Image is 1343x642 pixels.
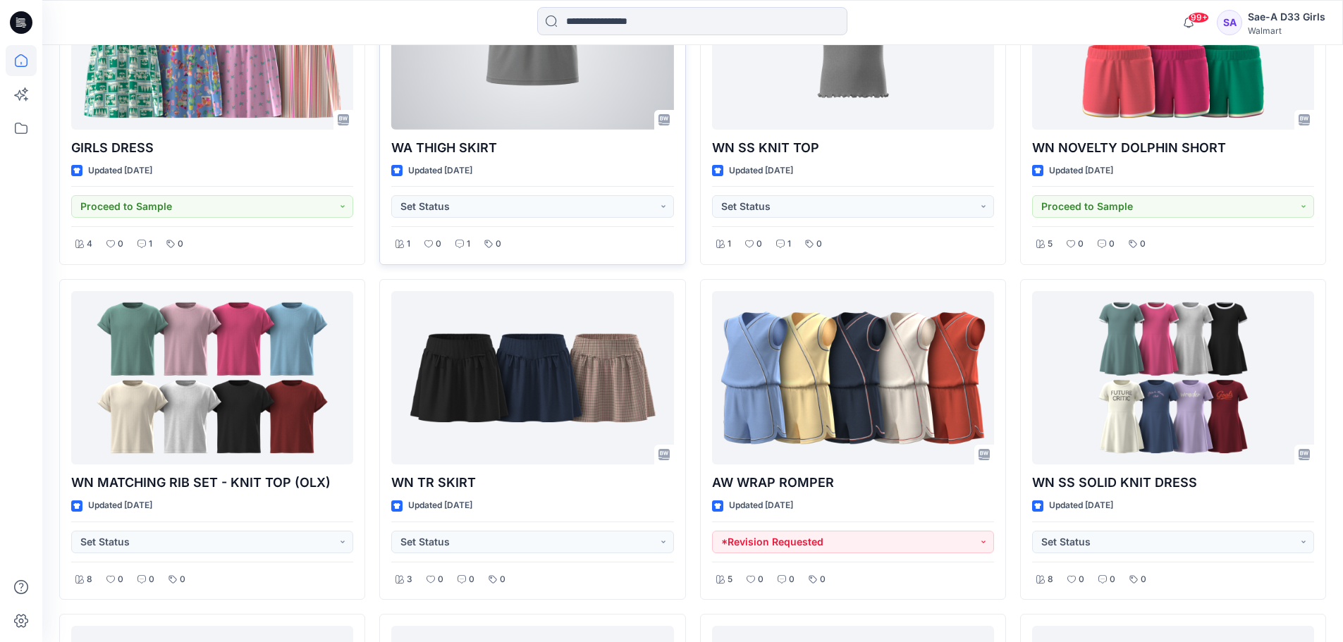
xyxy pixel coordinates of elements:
p: 1 [407,237,410,252]
p: 0 [469,572,474,587]
p: Updated [DATE] [88,498,152,513]
p: Updated [DATE] [729,498,793,513]
p: 0 [756,237,762,252]
p: 0 [436,237,441,252]
p: 1 [467,237,470,252]
p: 0 [118,237,123,252]
p: 0 [789,572,795,587]
p: 0 [500,572,505,587]
p: 1 [149,237,152,252]
p: 8 [1048,572,1053,587]
p: 1 [728,237,731,252]
p: Updated [DATE] [729,163,793,178]
p: 3 [407,572,412,587]
p: 0 [820,572,826,587]
p: 8 [87,572,92,587]
p: 0 [1109,237,1115,252]
p: 0 [496,237,501,252]
p: 0 [1078,237,1084,252]
a: AW WRAP ROMPER [712,291,994,465]
p: 5 [728,572,732,587]
p: 4 [87,237,92,252]
p: 0 [758,572,764,587]
p: WN NOVELTY DOLPHIN SHORT [1032,138,1314,158]
p: 0 [1141,572,1146,587]
p: 1 [787,237,791,252]
p: GIRLS DRESS [71,138,353,158]
p: 0 [180,572,185,587]
p: 0 [178,237,183,252]
a: WN MATCHING RIB SET - KNIT TOP (OLX) [71,291,353,465]
div: Walmart [1248,25,1325,36]
p: WN SS SOLID KNIT DRESS [1032,473,1314,493]
p: 0 [118,572,123,587]
p: Updated [DATE] [1049,163,1113,178]
p: Updated [DATE] [408,498,472,513]
div: Sae-A D33 Girls [1248,8,1325,25]
a: WN TR SKIRT [391,291,673,465]
p: 5 [1048,237,1053,252]
div: SA [1217,10,1242,35]
p: 0 [438,572,443,587]
p: WN TR SKIRT [391,473,673,493]
p: 0 [1140,237,1146,252]
p: 0 [1079,572,1084,587]
p: Updated [DATE] [88,163,152,178]
p: WN SS KNIT TOP [712,138,994,158]
p: 0 [149,572,154,587]
p: 0 [816,237,822,252]
span: 99+ [1188,12,1209,23]
a: WN SS SOLID KNIT DRESS [1032,291,1314,465]
p: Updated [DATE] [1049,498,1113,513]
p: WA THIGH SKIRT [391,138,673,158]
p: WN MATCHING RIB SET - KNIT TOP (OLX) [71,473,353,493]
p: AW WRAP ROMPER [712,473,994,493]
p: Updated [DATE] [408,163,472,178]
p: 0 [1110,572,1115,587]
